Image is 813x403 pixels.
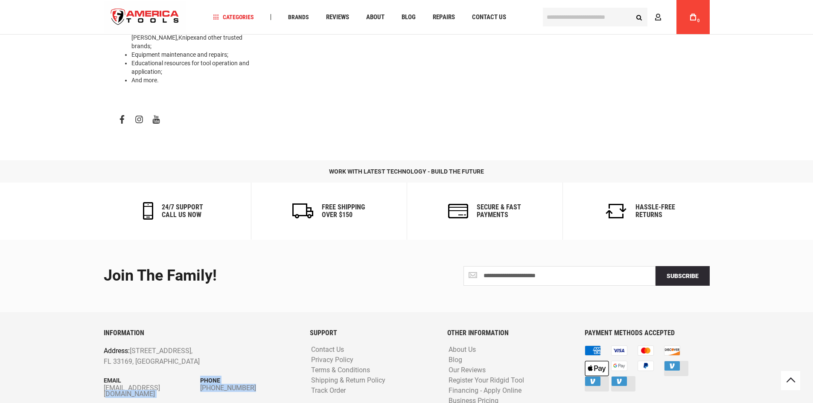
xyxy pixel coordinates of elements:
[398,12,420,23] a: Blog
[446,387,524,395] a: Financing - Apply Online
[200,376,297,385] p: Phone
[667,273,699,279] span: Subscribe
[104,1,186,33] img: America Tools
[446,356,464,364] a: Blog
[213,14,254,20] span: Categories
[322,203,365,218] h6: Free Shipping Over $150
[131,34,177,41] a: [PERSON_NAME]
[104,345,259,367] p: [STREET_ADDRESS], FL 33169, [GEOGRAPHIC_DATA]
[446,377,526,385] a: Register Your Ridgid Tool
[104,347,130,355] span: Address:
[635,203,675,218] h6: Hassle-Free Returns
[104,376,201,385] p: Email
[322,12,353,23] a: Reviews
[366,14,385,20] span: About
[697,18,700,23] span: 0
[309,387,348,395] a: Track Order
[472,14,506,20] span: Contact Us
[446,366,488,374] a: Our Reviews
[162,203,203,218] h6: 24/7 support call us now
[131,76,251,84] li: And more.
[402,14,416,20] span: Blog
[104,267,400,284] div: Join the Family!
[284,12,313,23] a: Brands
[309,377,388,385] a: Shipping & Return Policy
[209,12,258,23] a: Categories
[477,203,521,218] h6: secure & fast payments
[178,34,196,41] a: Knipex
[362,12,388,23] a: About
[468,12,510,23] a: Contact Us
[656,266,710,286] button: Subscribe
[446,346,478,354] a: About Us
[429,12,459,23] a: Repairs
[310,329,434,337] h6: SUPPORT
[131,59,251,76] li: Educational resources for tool operation and application;
[131,51,227,58] a: Equipment maintenance and repairs
[433,14,455,20] span: Repairs
[447,329,572,337] h6: OTHER INFORMATION
[326,14,349,20] span: Reviews
[200,385,297,391] a: [PHONE_NUMBER]
[309,356,356,364] a: Privacy Policy
[585,329,709,337] h6: PAYMENT METHODS ACCEPTED
[631,9,647,25] button: Search
[104,385,201,397] a: [EMAIL_ADDRESS][DOMAIN_NAME]
[104,329,297,337] h6: INFORMATION
[309,366,372,374] a: Terms & Conditions
[288,14,309,20] span: Brands
[309,346,346,354] a: Contact Us
[104,1,186,33] a: store logo
[131,50,251,59] li: ;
